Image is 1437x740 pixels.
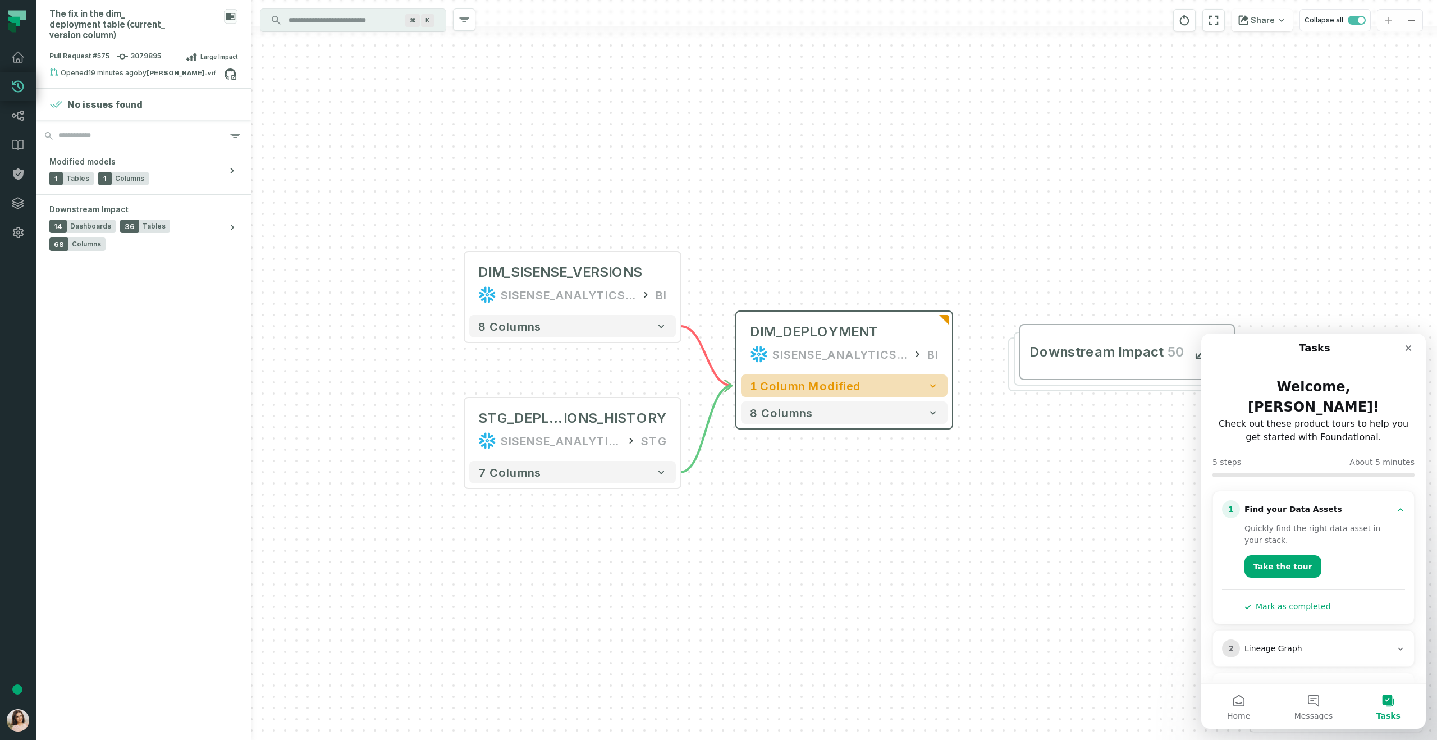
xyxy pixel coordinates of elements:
span: Tables [66,174,89,183]
div: DIM_SISENSE_VERSIONS [478,263,642,281]
button: Collapse all [1299,9,1371,31]
g: Edge from 6fbd691a37e421bb5009ff4bd7b68930 to 2f63c3ca0a1713c4dc645eed26fe8b0c [680,326,732,386]
span: Downstream Impact [49,204,129,215]
a: View on github [223,67,237,81]
span: 1 [49,172,63,185]
div: BI [927,345,939,363]
button: Share [1232,9,1293,31]
span: 7 columns [478,465,541,479]
span: 1 column modified [750,379,861,392]
button: Downstream Impact50 [1019,324,1235,380]
div: SISENSE_ANALYTICS_PRODUCTION [501,432,621,450]
span: Pull Request #575 3079895 [49,51,161,62]
span: Press ⌘ + K to focus the search bar [405,14,420,27]
span: Dashboards [70,222,111,231]
div: Tooltip anchor [12,684,22,695]
button: Modified models1Tables1Columns [36,147,251,194]
span: 14 [49,220,67,233]
relative-time: Aug 15, 2025, 4:41 PM GMT+3 [88,68,138,77]
div: STG_DEPLOYMENTS_AND_VERSIONS_HISTORY [478,409,667,427]
span: Columns [115,174,144,183]
button: zoom out [1400,10,1422,31]
strong: kate-vif [147,70,216,76]
span: Modified models [49,156,116,167]
g: Edge from fab68773f84d78d2b87f76b2802b551d to 2f63c3ca0a1713c4dc645eed26fe8b0c [680,386,732,472]
div: Opened by [49,68,224,81]
div: SISENSE_ANALYTICS_PRODUCTION [501,286,635,304]
span: Downstream Impact [1029,343,1163,361]
span: 50 [1163,343,1184,361]
div: SISENSE_ANALYTICS_PRODUCTION [772,345,907,363]
span: 68 [49,237,68,251]
div: The fix in the dim_deployment table (current_version column) [49,9,219,41]
button: Downstream Impact14Dashboards36Tables68Columns [36,195,251,260]
span: 36 [120,220,139,233]
div: STG [641,432,667,450]
iframe: Intercom live chat [1201,334,1426,729]
span: 8 columns [478,319,541,333]
h4: No issues found [67,98,143,111]
span: IONS_HISTORY [564,409,667,427]
span: STG_DEPLOYMENTS_AND_VERS [478,409,564,427]
div: BI [656,286,667,304]
span: Large Impact [200,52,237,61]
span: 8 columns [750,406,813,419]
div: DIM_DEPLOYMENT [750,323,879,341]
span: Tables [143,222,166,231]
span: Columns [72,240,101,249]
span: 1 [98,172,112,185]
span: Press ⌘ + K to focus the search bar [421,14,434,27]
img: avatar of Kateryna Viflinzider [7,709,29,732]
